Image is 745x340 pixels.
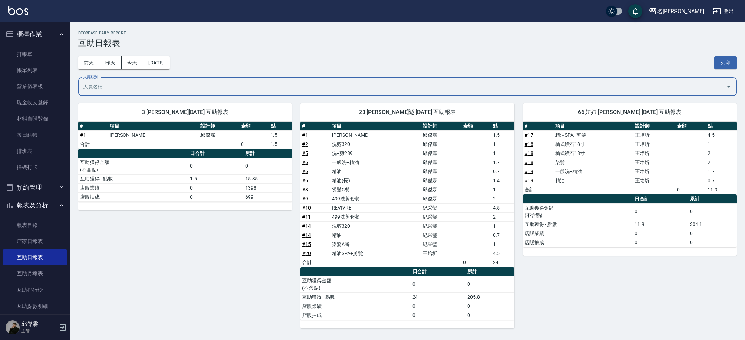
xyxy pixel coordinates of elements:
[525,169,533,174] a: #19
[3,94,67,111] a: 現金收支登錄
[3,217,67,233] a: 報表目錄
[421,167,461,176] td: 邱傑霖
[243,158,292,174] td: 0
[466,311,514,320] td: 0
[81,81,723,93] input: 人員名稱
[421,176,461,185] td: 邱傑霖
[688,238,737,247] td: 0
[78,31,737,35] h2: Decrease Daily Report
[491,140,514,149] td: 1
[525,178,533,183] a: #19
[83,75,98,80] label: 人員類別
[554,176,634,185] td: 精油
[302,232,311,238] a: #14
[78,122,292,149] table: a dense table
[491,258,514,267] td: 24
[269,140,292,149] td: 1.5
[78,192,188,201] td: 店販抽成
[633,238,688,247] td: 0
[706,149,737,158] td: 2
[491,249,514,258] td: 4.5
[706,167,737,176] td: 1.7
[302,160,308,165] a: #6
[710,5,737,18] button: 登出
[523,194,737,247] table: a dense table
[330,240,421,249] td: 染髮A餐
[302,187,308,192] a: #8
[302,150,308,156] a: #5
[3,62,67,78] a: 帳單列表
[523,238,633,247] td: 店販抽成
[466,267,514,276] th: 累計
[3,78,67,94] a: 營業儀表板
[300,302,410,311] td: 店販業績
[3,233,67,249] a: 店家日報表
[688,229,737,238] td: 0
[633,130,675,140] td: 王培圻
[87,109,284,116] span: 3 [PERSON_NAME][DATE] 互助報表
[330,212,421,221] td: 499洗剪套餐
[688,194,737,204] th: 累計
[3,282,67,298] a: 互助排行榜
[491,221,514,231] td: 1
[491,176,514,185] td: 1.4
[491,203,514,212] td: 4.5
[646,4,707,19] button: 名[PERSON_NAME]
[143,56,169,69] button: [DATE]
[3,143,67,159] a: 排班表
[330,231,421,240] td: 精油
[461,122,491,131] th: 金額
[633,194,688,204] th: 日合計
[633,176,675,185] td: 王培圻
[466,276,514,292] td: 0
[411,311,466,320] td: 0
[330,203,421,212] td: REVIVRE
[421,158,461,167] td: 邱傑霖
[675,122,706,131] th: 金額
[554,122,634,131] th: 項目
[3,196,67,214] button: 報表及分析
[411,276,466,292] td: 0
[243,183,292,192] td: 1398
[421,231,461,240] td: 紀采瑩
[188,149,243,158] th: 日合計
[302,196,308,201] a: #9
[3,46,67,62] a: 打帳單
[300,122,330,131] th: #
[421,122,461,131] th: 設計師
[78,149,292,202] table: a dense table
[531,109,728,116] span: 66 妞妞 [PERSON_NAME] [DATE] 互助報表
[421,240,461,249] td: 紀采瑩
[525,160,533,165] a: #18
[633,158,675,167] td: 王培圻
[8,6,28,15] img: Logo
[554,140,634,149] td: 槍式鑽石18寸
[523,203,633,220] td: 互助獲得金額 (不含點)
[657,7,704,16] div: 名[PERSON_NAME]
[80,132,86,138] a: #1
[330,167,421,176] td: 精油
[411,292,466,302] td: 24
[714,56,737,69] button: 列印
[243,149,292,158] th: 累計
[21,321,57,328] h5: 邱傑霖
[300,276,410,292] td: 互助獲得金額 (不含點)
[523,229,633,238] td: 店販業績
[633,122,675,131] th: 設計師
[706,122,737,131] th: 點
[199,122,239,131] th: 設計師
[421,221,461,231] td: 紀采瑩
[108,130,199,140] td: [PERSON_NAME]
[523,122,737,194] table: a dense table
[3,127,67,143] a: 每日結帳
[491,167,514,176] td: 0.7
[78,140,108,149] td: 合計
[411,302,466,311] td: 0
[523,122,554,131] th: #
[523,185,554,194] td: 合計
[554,167,634,176] td: 一般洗+精油
[461,258,491,267] td: 0
[330,249,421,258] td: 精油SPA+剪髮
[723,81,734,92] button: Open
[706,158,737,167] td: 2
